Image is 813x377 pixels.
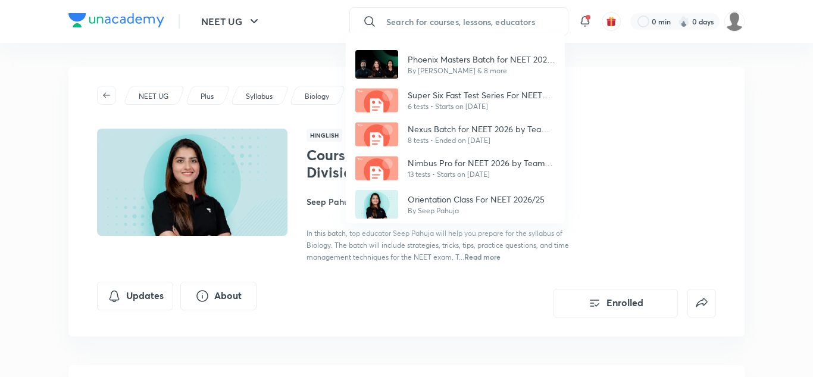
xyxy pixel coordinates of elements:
[346,185,565,223] a: AvatarOrientation Class For NEET 2026/25By Seep Pahuja
[355,190,398,219] img: Avatar
[408,89,555,101] p: Super Six Fast Test Series For NEET UG 2023
[346,45,565,83] a: AvatarPhoenix Masters Batch for NEET 2025 by Team TitansBy [PERSON_NAME] & 8 more
[408,53,555,66] p: Phoenix Masters Batch for NEET 2025 by Team Titans
[408,205,545,216] p: By Seep Pahuja
[355,50,398,79] img: Avatar
[408,66,555,76] p: By [PERSON_NAME] & 8 more
[346,117,565,151] a: Nexus Batch for NEET 2026 by Team Super Six8 tests • Ended on [DATE]
[408,123,555,135] p: Nexus Batch for NEET 2026 by Team Super Six
[408,169,555,180] p: 13 tests • Starts on [DATE]
[408,157,555,169] p: Nimbus Pro for NEET 2026 by Team Titans Batch Test
[346,83,565,117] a: Super Six Fast Test Series For NEET UG 20236 tests • Starts on [DATE]
[408,101,555,112] p: 6 tests • Starts on [DATE]
[346,151,565,185] a: Nimbus Pro for NEET 2026 by Team Titans Batch Test13 tests • Starts on [DATE]
[408,193,545,205] p: Orientation Class For NEET 2026/25
[408,135,555,146] p: 8 tests • Ended on [DATE]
